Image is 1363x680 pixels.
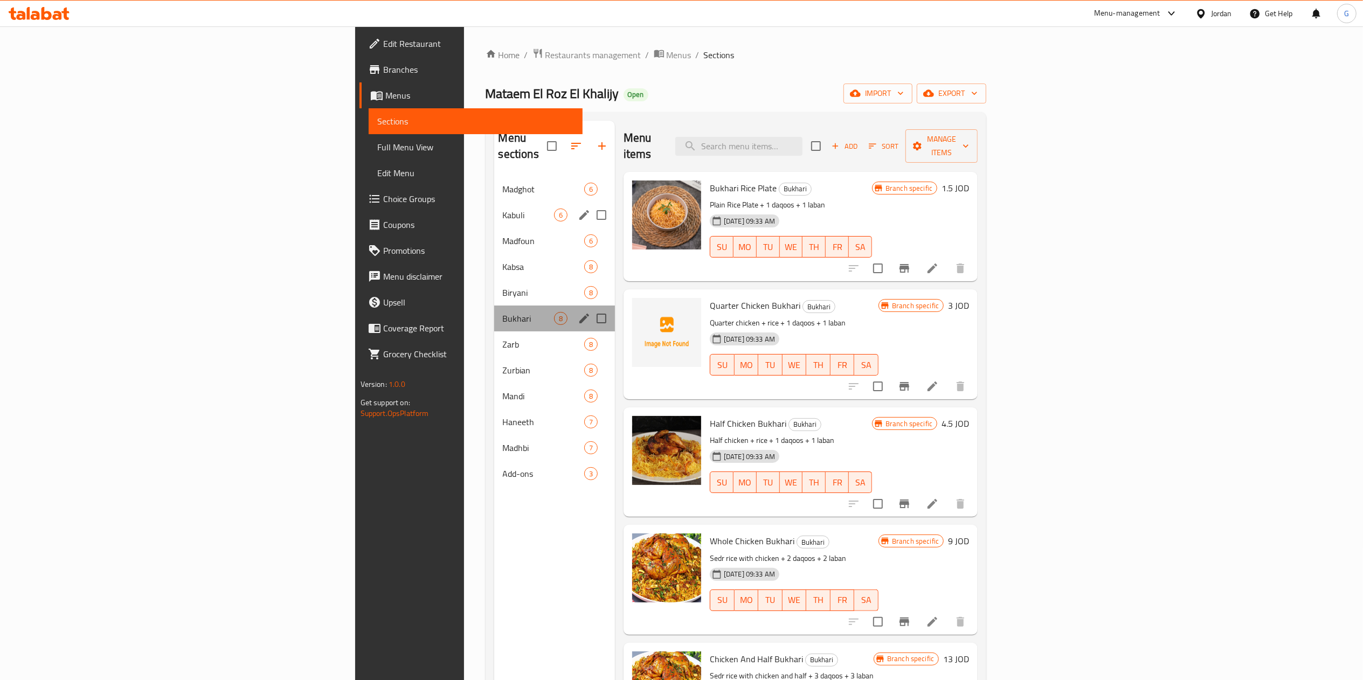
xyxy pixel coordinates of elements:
div: Bukhari [802,300,835,313]
span: 6 [555,210,567,220]
a: Restaurants management [532,48,641,62]
div: Bukhari8edit [494,306,615,331]
p: Half chicken + rice + 1 daqoos + 1 laban [710,434,872,447]
span: TU [763,357,778,373]
div: items [584,364,598,377]
button: TU [757,471,780,493]
span: Chicken And Half Bukhari [710,651,803,667]
div: Haneeth7 [494,409,615,435]
button: SA [849,236,872,258]
div: Mandi8 [494,383,615,409]
span: Select to update [867,257,889,280]
span: Branch specific [888,536,943,546]
div: Add-ons [503,467,584,480]
span: Coupons [383,218,574,231]
img: Whole Chicken Bukhari [632,533,701,602]
span: Menus [385,89,574,102]
button: WE [783,354,807,376]
a: Menus [359,82,583,108]
h6: 4.5 JOD [942,416,969,431]
span: Bukhari Rice Plate [710,180,777,196]
div: Madghot6 [494,176,615,202]
div: Bukhari [503,312,554,325]
span: SU [715,475,729,490]
button: WE [783,589,807,611]
span: 1.0.0 [389,377,405,391]
button: MO [735,354,759,376]
span: Sections [377,115,574,128]
button: TH [802,471,826,493]
button: delete [947,491,973,517]
a: Upsell [359,289,583,315]
span: SA [853,475,868,490]
p: Plain Rice Plate + 1 daqoos + 1 laban [710,198,872,212]
span: [DATE] 09:33 AM [719,452,779,462]
li: / [646,48,649,61]
div: items [584,441,598,454]
span: 6 [585,236,597,246]
span: 3 [585,469,597,479]
span: Edit Restaurant [383,37,574,50]
div: Open [624,88,648,101]
span: SU [715,357,730,373]
img: Bukhari Rice Plate [632,181,701,249]
span: MO [739,592,755,608]
div: Madhbi7 [494,435,615,461]
nav: breadcrumb [486,48,987,62]
img: Half Chicken Bukhari [632,416,701,485]
button: edit [576,207,592,223]
span: Full Menu View [377,141,574,154]
button: TH [806,354,831,376]
span: WE [787,357,802,373]
span: TU [763,592,778,608]
button: SA [854,354,878,376]
span: Whole Chicken Bukhari [710,533,794,549]
span: Menu disclaimer [383,270,574,283]
a: Grocery Checklist [359,341,583,367]
a: Choice Groups [359,186,583,212]
span: Bukhari [779,183,811,195]
div: Kabsa8 [494,254,615,280]
button: FR [826,471,849,493]
h6: 1.5 JOD [942,181,969,196]
button: Branch-specific-item [891,491,917,517]
span: MO [739,357,755,373]
button: export [917,84,986,103]
input: search [675,137,802,156]
span: Mataem El Roz El Khalijy [486,81,619,106]
span: 8 [585,288,597,298]
span: TH [811,592,826,608]
span: Branches [383,63,574,76]
span: [DATE] 09:33 AM [719,216,779,226]
a: Edit menu item [926,380,939,393]
a: Coupons [359,212,583,238]
div: Zarb [503,338,584,351]
span: Version: [361,377,387,391]
span: Kabuli [503,209,554,221]
span: Sections [704,48,735,61]
span: [DATE] 09:33 AM [719,334,779,344]
a: Edit Restaurant [359,31,583,57]
span: Open [624,90,648,99]
button: MO [734,236,757,258]
span: Get support on: [361,395,410,410]
span: TH [807,239,821,255]
span: Select all sections [541,135,563,157]
div: items [554,312,568,325]
div: Zarb8 [494,331,615,357]
span: Branch specific [883,654,938,664]
span: FR [835,592,850,608]
span: [DATE] 09:33 AM [719,569,779,579]
span: Select to update [867,492,889,515]
div: Bukhari [788,418,821,431]
span: Upsell [383,296,574,309]
div: Madfoun6 [494,228,615,254]
button: delete [947,255,973,281]
a: Full Menu View [369,134,583,160]
span: Madfoun [503,234,584,247]
button: edit [576,310,592,327]
img: Quarter Chicken Bukhari [632,298,701,367]
span: Mandi [503,390,584,403]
